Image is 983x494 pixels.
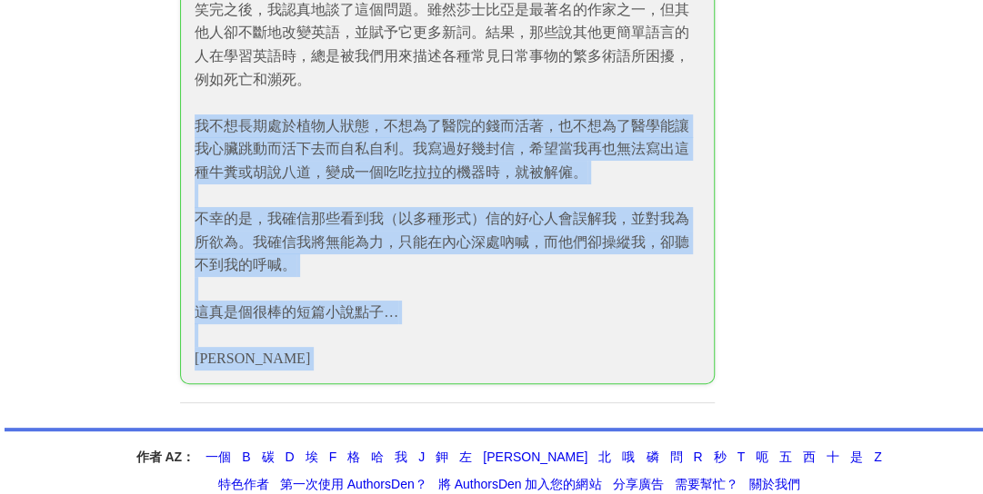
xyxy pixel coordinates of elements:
[261,450,274,466] a: 碳
[850,450,863,464] font: 是
[803,450,816,464] font: 西
[874,450,882,464] font: Z
[347,450,360,466] a: 格
[280,477,427,493] a: 第一次使用 AuthorsDen？
[438,477,602,493] a: 將 AuthorsDen 加入您的網站
[850,450,863,466] a: 是
[646,450,658,466] a: 磷
[195,304,398,320] font: 這真是個很棒的短篇小說點子…
[693,450,702,466] a: R
[195,211,689,272] font: 不幸的是，我確信那些看到我（以多種形式）信的好心人會誤解我，並對我為所欲為。我確信我將無能為力，只能在內心深處吶喊，而他們卻操縱我，卻聽不到我的呼喊。
[218,477,269,491] font: 特色作者
[195,118,689,180] font: 我不想長期處於植物人狀態，不想為了醫院的錢而活著，也不想為了醫學能讓我心臟跳動而活下去而自私自利。我寫過好幾封信，希望當我再也無法寫出這種牛糞或胡說八道，變成一個吃吃拉拉的機器時，就被解僱。
[418,450,425,464] font: J
[674,477,737,493] a: 需要幫忙？
[779,450,792,464] font: 五
[436,450,448,466] a: 鉀
[285,450,294,464] font: D
[242,450,250,466] a: B
[418,450,425,466] a: J
[395,450,407,464] font: 我
[195,351,310,366] font: [PERSON_NAME]
[669,450,682,464] font: 問
[612,477,663,491] font: 分享廣告
[371,450,384,466] a: 哈
[438,477,602,491] font: 將 AuthorsDen 加入您的網站
[669,450,682,466] a: 問
[483,450,587,466] a: [PERSON_NAME]
[306,450,318,464] font: 埃
[206,450,231,464] font: 一個
[218,477,269,493] a: 特色作者
[737,450,745,464] font: T
[347,450,360,464] font: 格
[737,450,745,466] a: T
[827,450,839,464] font: 十
[674,477,737,491] font: 需要幫忙？
[459,450,472,466] a: 左
[306,450,318,466] a: 埃
[748,477,799,493] a: 關於我們
[329,450,337,464] font: F
[748,477,799,491] font: 關於我們
[598,450,611,464] font: 北
[756,450,768,466] a: 呃
[612,477,663,493] a: 分享廣告
[756,450,768,464] font: 呃
[136,450,196,464] font: 作者 AZ：
[285,450,294,466] a: D
[827,450,839,466] a: 十
[436,450,448,464] font: 鉀
[693,450,702,464] font: R
[646,450,658,464] font: 磷
[371,450,384,464] font: 哈
[242,450,250,464] font: B
[395,450,407,466] a: 我
[622,450,635,464] font: 哦
[622,450,635,466] a: 哦
[483,450,587,464] font: [PERSON_NAME]
[713,450,726,466] a: 秒
[713,450,726,464] font: 秒
[261,450,274,464] font: 碳
[206,450,231,466] a: 一個
[459,450,472,464] font: 左
[779,450,792,466] a: 五
[195,2,689,87] font: 笑完之後，我認真地談了這個問題。雖然莎士比亞是最著名的作家之一，但其他人卻不斷地改變英語，並賦予它更多新詞。結果，那些說其他更簡單語言的人在學習英語時，總是被我們用來描述各種常見日常事物的繁多術...
[803,450,816,466] a: 西
[874,450,882,466] a: Z
[598,450,611,466] a: 北
[329,450,337,466] a: F
[280,477,427,491] font: 第一次使用 AuthorsDen？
